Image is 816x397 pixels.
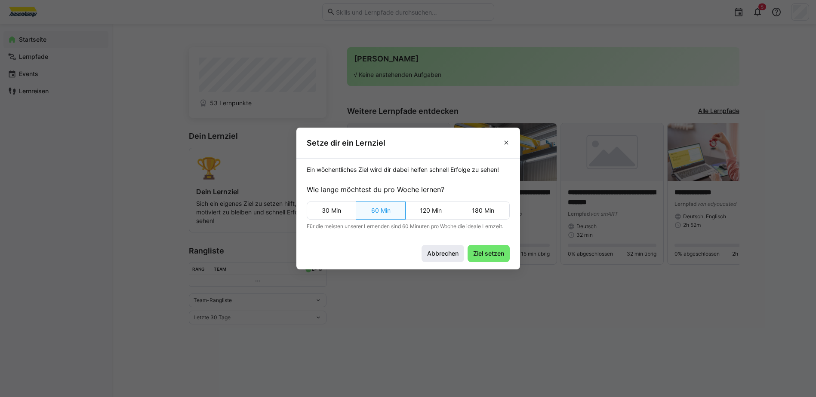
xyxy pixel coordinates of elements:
[422,245,464,262] button: Abbrechen
[426,249,460,258] span: Abbrechen
[468,245,510,262] button: Ziel setzen
[307,138,385,148] h3: Setze dir ein Lernziel
[356,202,406,220] eds-button-option: 60 Min
[307,184,510,195] p: Wie lange möchtest du pro Woche lernen?
[472,249,505,258] span: Ziel setzen
[457,202,510,220] eds-button-option: 180 Min
[307,223,510,230] span: Für die meisten unserer Lernenden sind 60 Minuten pro Woche die ideale Lernzeit.
[405,202,457,220] eds-button-option: 120 Min
[307,165,510,174] p: Ein wöchentliches Ziel wird dir dabei helfen schnell Erfolge zu sehen!
[307,202,357,220] eds-button-option: 30 Min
